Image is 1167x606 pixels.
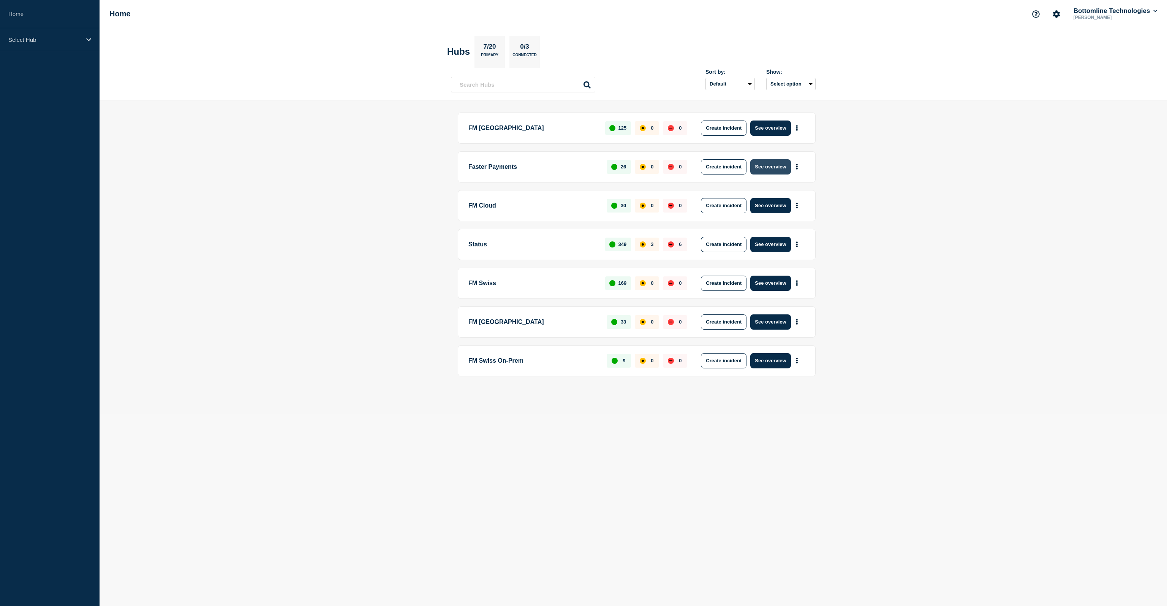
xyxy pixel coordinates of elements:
[792,354,802,368] button: More actions
[618,280,627,286] p: 169
[705,69,755,75] div: Sort by:
[618,125,627,131] p: 125
[679,203,682,208] p: 0
[640,203,646,209] div: affected
[611,164,617,170] div: up
[640,164,646,170] div: affected
[668,125,674,131] div: down
[701,198,746,213] button: Create incident
[468,159,598,175] p: Faster Payments
[668,241,674,247] div: down
[451,77,595,92] input: Search Hubs
[651,358,653,363] p: 0
[611,203,617,209] div: up
[668,358,674,364] div: down
[679,358,682,363] p: 0
[468,237,596,252] p: Status
[609,125,615,131] div: up
[651,125,653,131] p: 0
[651,319,653,325] p: 0
[792,276,802,290] button: More actions
[750,353,791,368] button: See overview
[468,121,596,136] p: FM [GEOGRAPHIC_DATA]
[701,159,746,175] button: Create incident
[468,198,598,213] p: FM Cloud
[750,159,791,175] button: See overview
[1072,7,1159,15] button: Bottomline Technologies
[517,43,532,53] p: 0/3
[109,10,131,18] h1: Home
[640,241,646,247] div: affected
[8,36,81,43] p: Select Hub
[640,280,646,286] div: affected
[792,237,802,251] button: More actions
[679,241,682,247] p: 6
[679,164,682,170] p: 0
[512,53,536,61] p: Connected
[668,203,674,209] div: down
[766,69,816,75] div: Show:
[705,78,755,90] select: Sort by
[640,358,646,364] div: affected
[750,198,791,213] button: See overview
[668,164,674,170] div: down
[701,276,746,291] button: Create incident
[447,46,470,57] h2: Hubs
[679,125,682,131] p: 0
[651,241,653,247] p: 3
[651,203,653,208] p: 0
[766,78,816,90] button: Select option
[750,276,791,291] button: See overview
[618,241,627,247] p: 349
[1072,15,1151,20] p: [PERSON_NAME]
[679,280,682,286] p: 0
[750,314,791,330] button: See overview
[481,43,499,53] p: 7/20
[792,315,802,329] button: More actions
[701,314,746,330] button: Create incident
[792,121,802,135] button: More actions
[651,280,653,286] p: 0
[468,276,596,291] p: FM Swiss
[481,53,498,61] p: Primary
[701,353,746,368] button: Create incident
[640,125,646,131] div: affected
[668,319,674,325] div: down
[611,319,617,325] div: up
[623,358,625,363] p: 9
[612,358,618,364] div: up
[609,280,615,286] div: up
[792,198,802,213] button: More actions
[468,314,598,330] p: FM [GEOGRAPHIC_DATA]
[701,237,746,252] button: Create incident
[701,121,746,136] button: Create incident
[1048,6,1064,22] button: Account settings
[792,160,802,174] button: More actions
[621,203,626,208] p: 30
[679,319,682,325] p: 0
[640,319,646,325] div: affected
[621,164,626,170] p: 26
[668,280,674,286] div: down
[750,121,791,136] button: See overview
[621,319,626,325] p: 33
[750,237,791,252] button: See overview
[609,241,615,247] div: up
[651,164,653,170] p: 0
[468,353,598,368] p: FM Swiss On-Prem
[1028,6,1044,22] button: Support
